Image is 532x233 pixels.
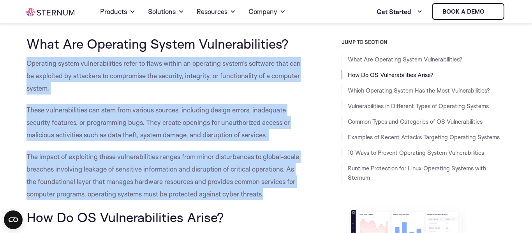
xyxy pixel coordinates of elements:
[100,1,136,23] a: Products
[248,1,286,23] a: Company
[148,1,184,23] a: Solutions
[348,56,462,63] a: What Are Operating System Vulnerabilities?
[26,8,74,16] img: sternum iot
[26,35,289,52] span: What Are Operating System Vulnerabilities?
[432,3,504,20] a: Book a demo
[26,59,301,92] span: Operating system vulnerabilities refer to flaws within an operating system’s software that can be...
[348,118,483,125] a: Common Types and Categories of OS Vulnerabilities
[348,87,490,94] a: Which Operating System Has the Most Vulnerabilities?
[348,165,486,181] a: Runtime Protection for Linux Operating Systems with Sternum
[342,39,506,45] h3: JUMP TO SECTION
[348,102,489,110] a: Vulnerabilities in Different Types of Operating Systems
[377,4,423,19] a: Get Started
[348,133,500,141] a: Examples of Recent Attacks Targeting Operating Systems
[348,71,433,79] a: How Do OS Vulnerabilities Arise?
[348,149,484,156] a: 10 Ways to Prevent Operating System Vulnerabilities
[4,210,23,229] button: Open CMP widget
[197,1,236,23] a: Resources
[26,209,224,225] span: How Do OS Vulnerabilities Arise?
[26,152,299,198] span: The impact of exploiting these vulnerabilities ranges from minor disturbances to global-scale bre...
[488,9,494,15] img: sternum iot
[26,106,290,139] span: These vulnerabilities can stem from various sources, including design errors, inadequate security...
